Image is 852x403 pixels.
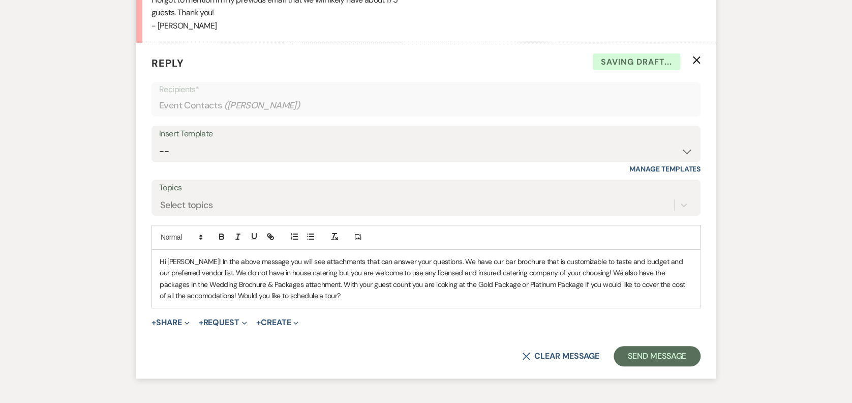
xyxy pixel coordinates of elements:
[159,127,693,141] div: Insert Template
[151,319,156,327] span: +
[159,96,693,116] div: Event Contacts
[614,346,701,366] button: Send Message
[629,164,701,174] a: Manage Templates
[151,56,184,70] span: Reply
[159,83,693,96] p: Recipients*
[159,181,693,195] label: Topics
[160,256,692,302] p: Hi [PERSON_NAME]! In the above message you will see attachments that can answer your questions. W...
[199,319,203,327] span: +
[160,198,213,212] div: Select topics
[199,319,247,327] button: Request
[151,319,190,327] button: Share
[522,352,599,360] button: Clear message
[256,319,298,327] button: Create
[224,99,300,112] span: ( [PERSON_NAME] )
[256,319,261,327] span: +
[593,53,680,71] span: Saving draft...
